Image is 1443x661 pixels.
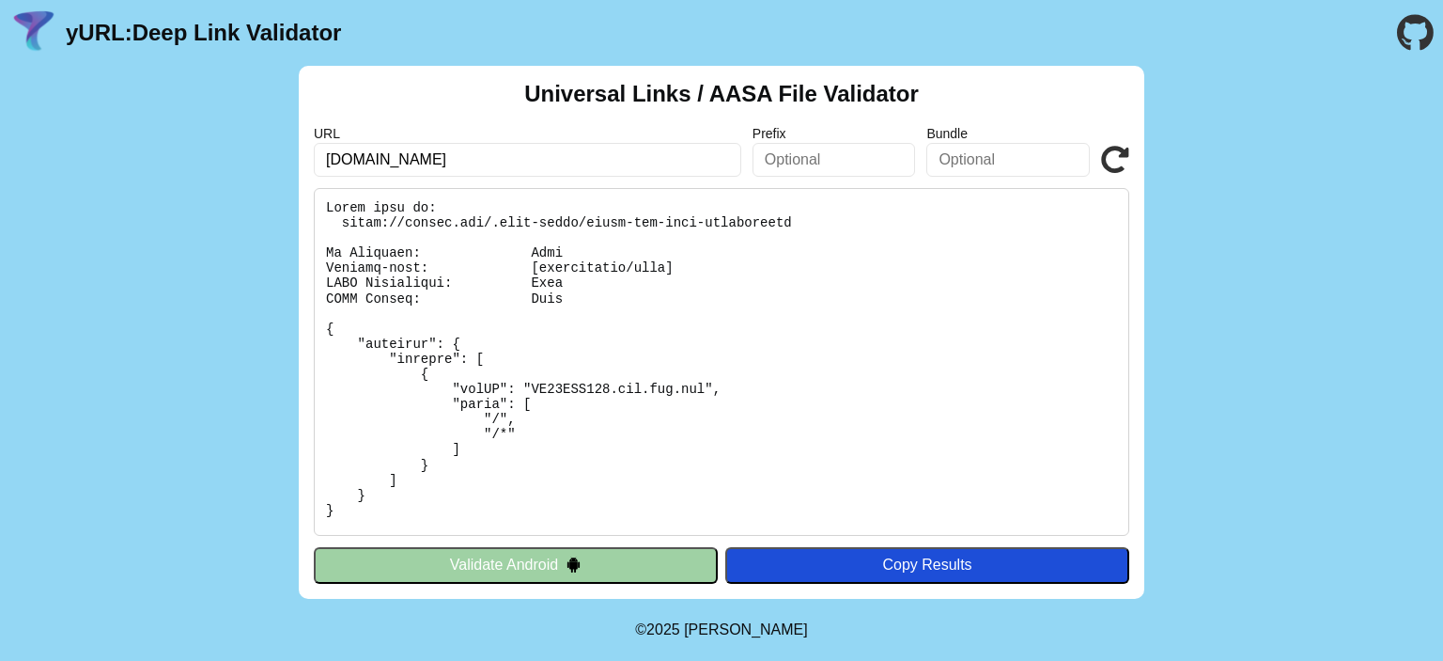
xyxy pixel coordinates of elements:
footer: © [635,599,807,661]
img: droidIcon.svg [566,557,582,573]
a: yURL:Deep Link Validator [66,20,341,46]
span: 2025 [646,622,680,637]
input: Optional [753,143,916,177]
label: URL [314,126,741,141]
label: Prefix [753,126,916,141]
pre: Lorem ipsu do: sitam://consec.adi/.elit-seddo/eiusm-tem-inci-utlaboreetd Ma Aliquaen: Admi Veniam... [314,188,1129,536]
button: Copy Results [725,547,1129,583]
a: Michael Ibragimchayev's Personal Site [684,622,808,637]
button: Validate Android [314,547,718,583]
img: yURL Logo [9,8,58,57]
div: Copy Results [735,557,1120,574]
label: Bundle [926,126,1090,141]
h2: Universal Links / AASA File Validator [524,81,919,107]
input: Required [314,143,741,177]
input: Optional [926,143,1090,177]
